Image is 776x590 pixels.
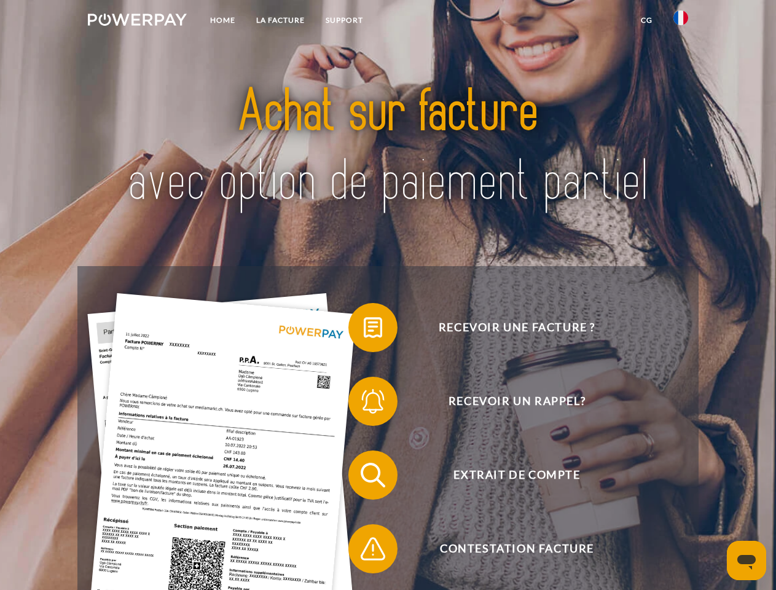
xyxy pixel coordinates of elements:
img: fr [673,10,688,25]
a: Support [315,9,374,31]
a: Home [200,9,246,31]
img: logo-powerpay-white.svg [88,14,187,26]
button: Recevoir un rappel? [348,377,668,426]
img: qb_warning.svg [358,533,388,564]
span: Recevoir un rappel? [366,377,667,426]
a: LA FACTURE [246,9,315,31]
span: Extrait de compte [366,450,667,500]
button: Contestation Facture [348,524,668,573]
img: title-powerpay_fr.svg [117,59,659,235]
button: Recevoir une facture ? [348,303,668,352]
span: Contestation Facture [366,524,667,573]
img: qb_bill.svg [358,312,388,343]
img: qb_bell.svg [358,386,388,417]
iframe: Bouton de lancement de la fenêtre de messagerie [727,541,766,580]
a: CG [630,9,663,31]
button: Extrait de compte [348,450,668,500]
span: Recevoir une facture ? [366,303,667,352]
img: qb_search.svg [358,460,388,490]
